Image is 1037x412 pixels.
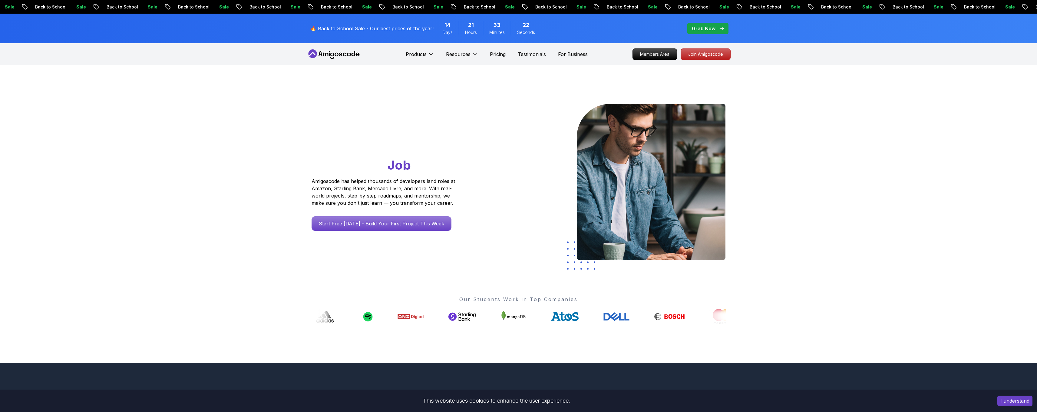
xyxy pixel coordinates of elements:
[815,4,857,10] p: Back to School
[388,157,411,173] span: Job
[714,4,733,10] p: Sale
[213,4,233,10] p: Sale
[642,4,662,10] p: Sale
[387,4,428,10] p: Back to School
[142,4,161,10] p: Sale
[672,4,714,10] p: Back to School
[490,51,506,58] a: Pricing
[493,21,500,29] span: 33 Minutes
[997,396,1032,406] button: Accept cookies
[285,4,304,10] p: Sale
[633,49,677,60] p: Members Area
[692,25,715,32] p: Grab Now
[406,51,434,63] button: Products
[315,4,356,10] p: Back to School
[29,4,71,10] p: Back to School
[571,4,590,10] p: Sale
[468,21,474,29] span: 21 Hours
[499,4,519,10] p: Sale
[999,4,1019,10] p: Sale
[681,49,730,60] p: Join Amigoscode
[857,4,876,10] p: Sale
[428,4,447,10] p: Sale
[601,4,642,10] p: Back to School
[310,25,434,32] p: 🔥 Back to School Sale - Our best prices of the year!
[518,51,546,58] a: Testimonials
[312,296,726,303] p: Our Students Work in Top Companies
[465,29,477,35] span: Hours
[312,104,478,174] h1: Go From Learning to Hired: Master Java, Spring Boot & Cloud Skills That Get You the
[558,51,588,58] a: For Business
[5,394,988,407] div: This website uses cookies to enhance the user experience.
[312,216,451,231] a: Start Free [DATE] - Build Your First Project This Week
[406,51,427,58] p: Products
[356,4,376,10] p: Sale
[444,21,451,29] span: 14 Days
[172,4,213,10] p: Back to School
[744,4,785,10] p: Back to School
[446,51,478,63] button: Resources
[887,4,928,10] p: Back to School
[101,4,142,10] p: Back to School
[530,4,571,10] p: Back to School
[458,4,499,10] p: Back to School
[489,29,505,35] span: Minutes
[312,178,457,207] p: Amigoscode has helped thousands of developers land roles at Amazon, Starling Bank, Mercado Livre,...
[517,29,535,35] span: Seconds
[681,48,731,60] a: Join Amigoscode
[577,104,725,260] img: hero
[785,4,804,10] p: Sale
[958,4,999,10] p: Back to School
[244,4,285,10] p: Back to School
[523,21,529,29] span: 22 Seconds
[928,4,947,10] p: Sale
[443,29,453,35] span: Days
[446,51,471,58] p: Resources
[632,48,677,60] a: Members Area
[71,4,90,10] p: Sale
